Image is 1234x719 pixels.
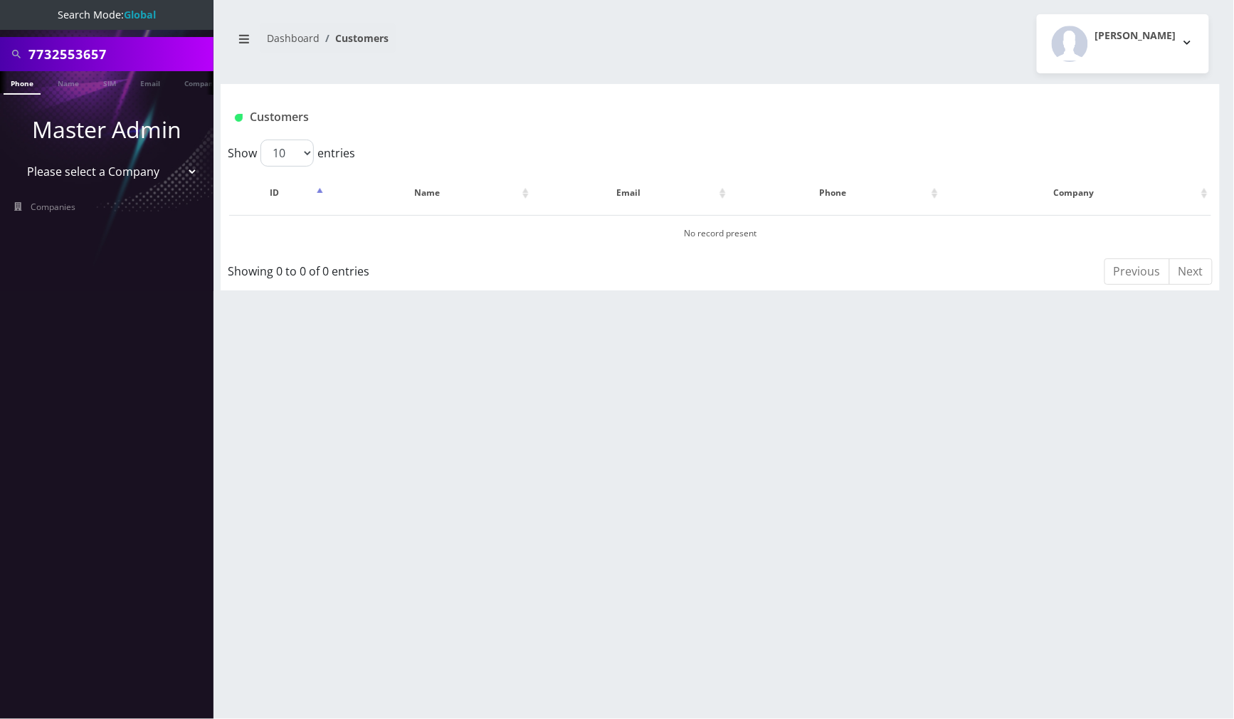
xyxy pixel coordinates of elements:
[28,41,210,68] input: Search All Companies
[58,8,156,21] span: Search Mode:
[31,201,76,213] span: Companies
[267,31,320,45] a: Dashboard
[96,71,123,93] a: SIM
[260,140,314,167] select: Showentries
[943,172,1211,214] th: Company: activate to sort column ascending
[235,110,1040,124] h1: Customers
[229,172,327,214] th: ID: activate to sort column descending
[1095,30,1176,42] h2: [PERSON_NAME]
[228,140,355,167] label: Show entries
[534,172,729,214] th: Email: activate to sort column ascending
[328,172,532,214] th: Name: activate to sort column ascending
[229,215,1211,251] td: No record present
[124,8,156,21] strong: Global
[1169,258,1213,285] a: Next
[1104,258,1170,285] a: Previous
[1037,14,1209,73] button: [PERSON_NAME]
[4,71,41,95] a: Phone
[731,172,942,214] th: Phone: activate to sort column ascending
[177,71,225,93] a: Company
[320,31,389,46] li: Customers
[51,71,86,93] a: Name
[133,71,167,93] a: Email
[228,257,628,280] div: Showing 0 to 0 of 0 entries
[231,23,710,64] nav: breadcrumb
